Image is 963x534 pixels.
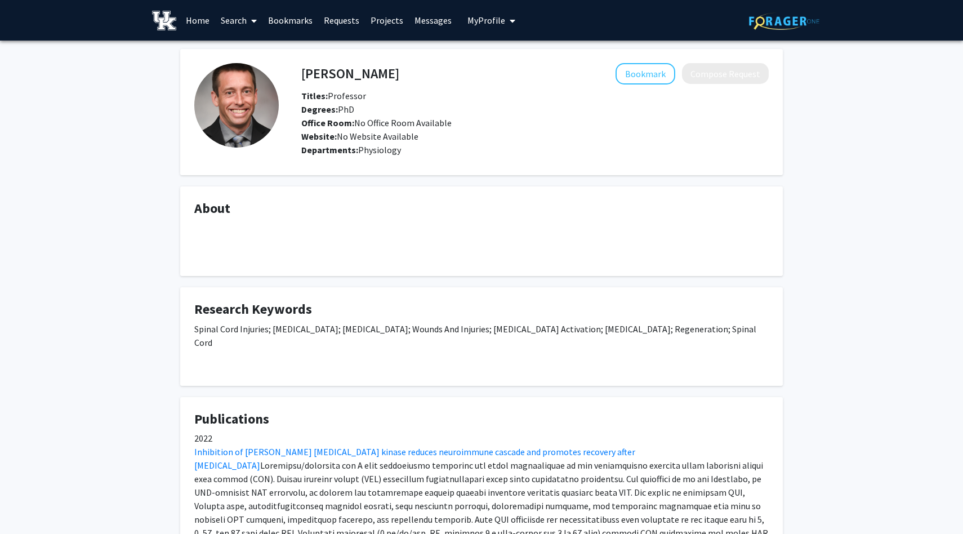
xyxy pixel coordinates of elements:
[301,131,418,142] span: No Website Available
[467,15,505,26] span: My Profile
[194,301,769,318] h4: Research Keywords
[301,104,354,115] span: PhD
[8,483,48,526] iframe: Chat
[301,90,328,101] b: Titles:
[215,1,262,40] a: Search
[301,144,358,155] b: Departments:
[194,411,769,428] h4: Publications
[180,1,215,40] a: Home
[301,117,452,128] span: No Office Room Available
[365,1,409,40] a: Projects
[358,144,401,155] span: Physiology
[301,131,337,142] b: Website:
[301,104,338,115] b: Degrees:
[409,1,457,40] a: Messages
[194,63,279,148] img: Profile Picture
[194,446,635,471] a: Inhibition of [PERSON_NAME] [MEDICAL_DATA] kinase reduces neuroimmune cascade and promotes recove...
[682,63,769,84] button: Compose Request to John Gensel
[194,201,769,217] h4: About
[616,63,675,84] button: Add John Gensel to Bookmarks
[301,117,354,128] b: Office Room:
[301,90,366,101] span: Professor
[194,322,769,372] div: Spinal Cord Injuries; [MEDICAL_DATA]; [MEDICAL_DATA]; Wounds And Injuries; [MEDICAL_DATA] Activat...
[152,11,176,30] img: University of Kentucky Logo
[318,1,365,40] a: Requests
[749,12,819,30] img: ForagerOne Logo
[301,63,399,84] h4: [PERSON_NAME]
[262,1,318,40] a: Bookmarks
